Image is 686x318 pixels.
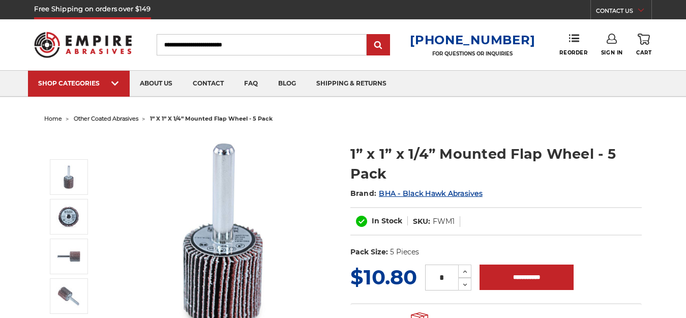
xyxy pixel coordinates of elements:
[34,25,132,64] img: Empire Abrasives
[56,283,81,309] img: 1” x 1” x 1/4” Mounted Flap Wheel - 5 Pack
[379,189,483,198] a: BHA - Black Hawk Abrasives
[183,71,234,97] a: contact
[56,244,81,269] img: 1” x 1” x 1/4” Mounted Flap Wheel - 5 Pack
[56,164,81,190] img: 1” x 1” x 1/4” Mounted Flap Wheel - 5 Pack
[234,71,268,97] a: faq
[350,189,377,198] span: Brand:
[559,49,587,56] span: Reorder
[268,71,306,97] a: blog
[306,71,397,97] a: shipping & returns
[350,265,417,290] span: $10.80
[372,216,402,225] span: In Stock
[636,34,651,56] a: Cart
[433,216,455,227] dd: FWM1
[150,115,273,122] span: 1” x 1” x 1/4” mounted flap wheel - 5 pack
[636,49,651,56] span: Cart
[596,5,651,19] a: CONTACT US
[74,115,138,122] a: other coated abrasives
[350,144,642,184] h1: 1” x 1” x 1/4” Mounted Flap Wheel - 5 Pack
[413,216,430,227] dt: SKU:
[56,204,81,229] img: 1” x 1” x 1/4” Mounted Flap Wheel - 5 Pack
[368,35,389,55] input: Submit
[601,49,623,56] span: Sign In
[44,115,62,122] a: home
[38,79,120,87] div: SHOP CATEGORIES
[130,71,183,97] a: about us
[559,34,587,55] a: Reorder
[410,50,535,57] p: FOR QUESTIONS OR INQUIRIES
[350,247,388,257] dt: Pack Size:
[390,247,419,257] dd: 5 Pieces
[410,33,535,47] a: [PHONE_NUMBER]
